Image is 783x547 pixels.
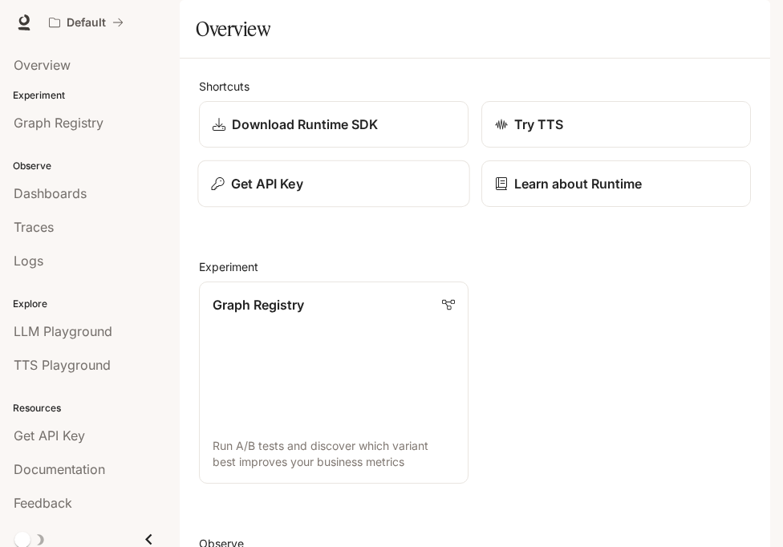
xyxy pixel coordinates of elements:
[481,160,751,207] a: Learn about Runtime
[199,101,469,148] a: Download Runtime SDK
[231,174,303,193] p: Get API Key
[67,16,106,30] p: Default
[213,438,455,470] p: Run A/B tests and discover which variant best improves your business metrics
[42,6,131,38] button: All workspaces
[199,258,751,275] h2: Experiment
[481,101,751,148] a: Try TTS
[199,78,751,95] h2: Shortcuts
[197,160,469,208] button: Get API Key
[199,282,469,484] a: Graph RegistryRun A/B tests and discover which variant best improves your business metrics
[213,295,304,314] p: Graph Registry
[514,115,563,134] p: Try TTS
[196,13,270,45] h1: Overview
[232,115,378,134] p: Download Runtime SDK
[514,174,642,193] p: Learn about Runtime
